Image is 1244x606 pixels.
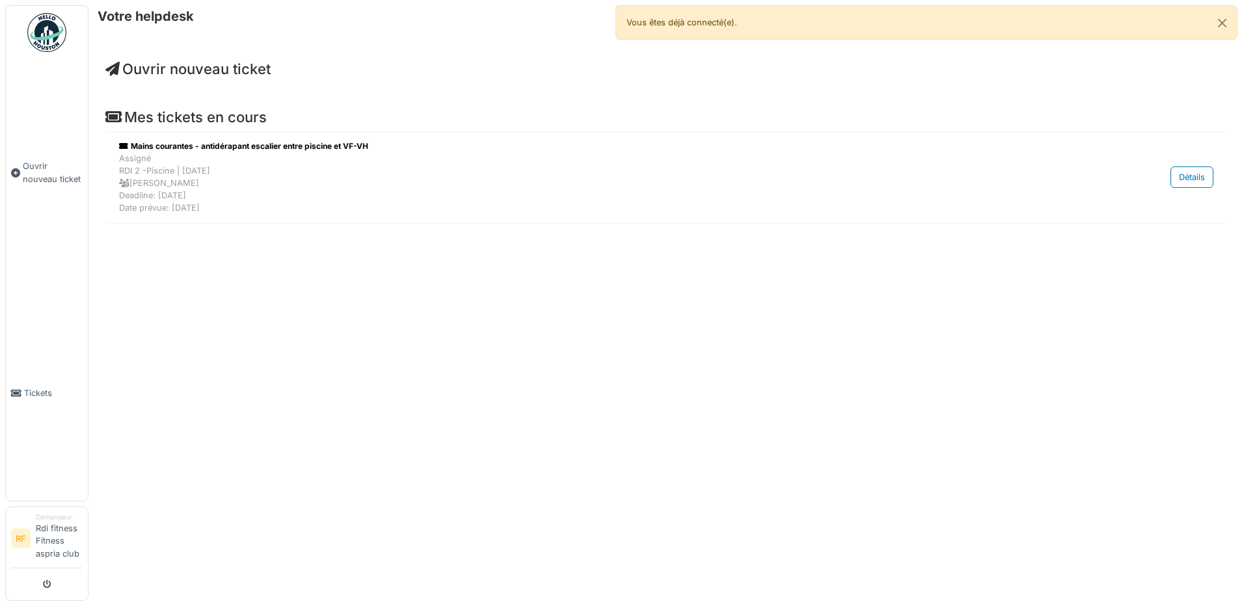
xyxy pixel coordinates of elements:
[36,512,83,565] li: Rdi fitness Fitness aspria club
[11,529,31,548] li: RF
[6,286,88,501] a: Tickets
[36,512,83,522] div: Demandeur
[119,140,1054,152] div: Mains courantes - antidérapant escalier entre piscine et VF-VH
[98,8,194,24] h6: Votre helpdesk
[27,13,66,52] img: Badge_color-CXgf-gQk.svg
[11,512,83,568] a: RF DemandeurRdi fitness Fitness aspria club
[105,60,271,77] a: Ouvrir nouveau ticket
[1208,6,1237,40] button: Close
[1170,166,1213,188] div: Détails
[116,137,1217,218] a: Mains courantes - antidérapant escalier entre piscine et VF-VH AssignéRDI 2 -Piscine | [DATE] [PE...
[24,387,83,399] span: Tickets
[119,152,1054,215] div: Assigné RDI 2 -Piscine | [DATE] [PERSON_NAME] Deadline: [DATE] Date prévue: [DATE]
[23,160,83,185] span: Ouvrir nouveau ticket
[615,5,1237,40] div: Vous êtes déjà connecté(e).
[105,109,1227,125] h4: Mes tickets en cours
[6,59,88,286] a: Ouvrir nouveau ticket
